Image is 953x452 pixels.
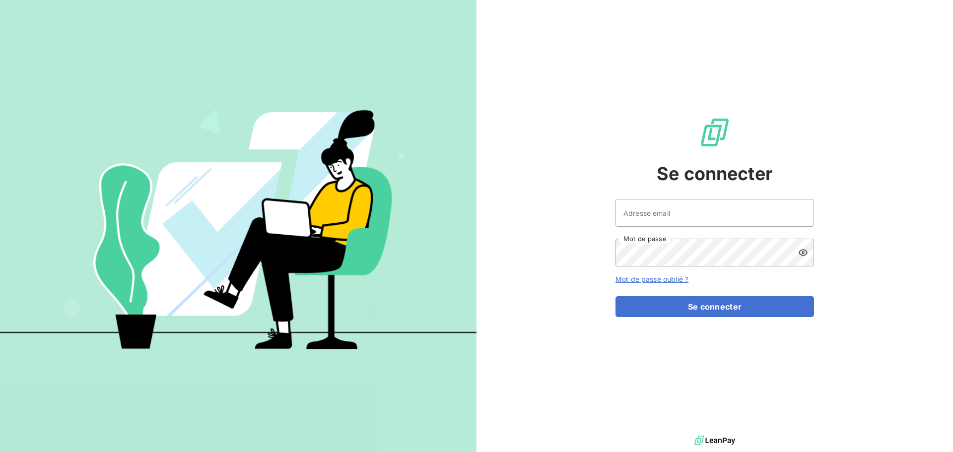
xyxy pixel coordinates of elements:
span: Se connecter [657,160,773,187]
input: placeholder [615,199,814,227]
button: Se connecter [615,296,814,317]
img: Logo LeanPay [699,117,731,148]
a: Mot de passe oublié ? [615,275,688,283]
img: logo [694,433,735,448]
